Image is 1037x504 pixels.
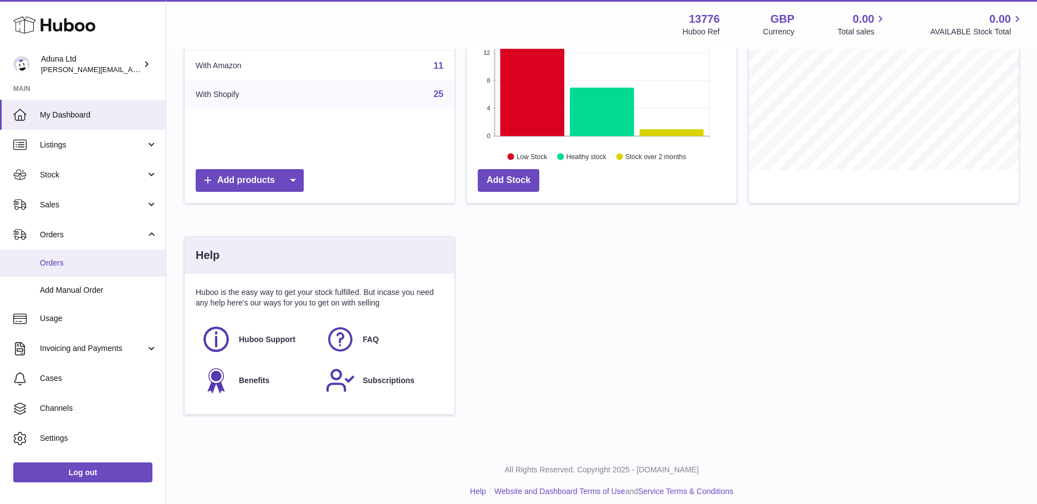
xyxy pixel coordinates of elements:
span: Channels [40,403,157,414]
span: Total sales [837,27,887,37]
td: With Amazon [185,52,332,80]
span: AVAILABLE Stock Total [930,27,1024,37]
span: FAQ [363,334,379,345]
img: jennifer.lambert@aduna.com [13,56,30,73]
span: Benefits [239,375,269,386]
text: Stock over 2 months [625,152,686,160]
span: Usage [40,313,157,324]
a: Subscriptions [325,365,438,395]
div: Currency [763,27,795,37]
a: 25 [433,89,443,99]
strong: GBP [770,12,794,27]
p: Huboo is the easy way to get your stock fulfilled. But incase you need any help here's our ways f... [196,287,443,308]
span: Huboo Support [239,334,295,345]
a: 0.00 Total sales [837,12,887,37]
a: Log out [13,462,152,482]
a: Help [470,487,486,496]
span: Invoicing and Payments [40,343,146,354]
span: My Dashboard [40,110,157,120]
text: 0 [487,133,490,139]
a: Add Stock [478,169,539,192]
a: 11 [433,61,443,70]
span: Add Manual Order [40,285,157,296]
strong: 13776 [689,12,720,27]
text: 12 [483,49,490,56]
span: Listings [40,140,146,150]
text: Healthy stock [566,152,607,160]
text: 4 [487,105,490,111]
a: Huboo Support [201,324,314,354]
a: Service Terms & Conditions [638,487,733,496]
a: Add products [196,169,304,192]
span: Subscriptions [363,375,415,386]
p: All Rights Reserved. Copyright 2025 - [DOMAIN_NAME] [175,465,1028,475]
a: Benefits [201,365,314,395]
span: [PERSON_NAME][EMAIL_ADDRESS][PERSON_NAME][PERSON_NAME][DOMAIN_NAME] [41,65,341,74]
text: 8 [487,77,490,84]
span: 0.00 [989,12,1011,27]
a: Website and Dashboard Terms of Use [494,487,625,496]
a: 0.00 AVAILABLE Stock Total [930,12,1024,37]
a: FAQ [325,324,438,354]
h3: Help [196,248,219,263]
span: Sales [40,200,146,210]
span: Settings [40,433,157,444]
div: Aduna Ltd [41,54,141,75]
span: Cases [40,373,157,384]
li: and [491,486,733,497]
text: Low Stock [517,152,548,160]
span: Orders [40,230,146,240]
span: Stock [40,170,146,180]
div: Huboo Ref [683,27,720,37]
span: Orders [40,258,157,268]
td: With Shopify [185,80,332,109]
span: 0.00 [853,12,875,27]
